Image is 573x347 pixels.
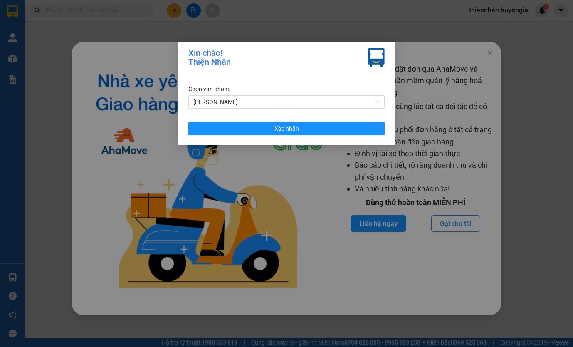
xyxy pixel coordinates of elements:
[188,122,385,135] button: Xác nhận
[274,124,299,133] span: Xác nhận
[188,48,231,67] div: Xin chào! Thiện Nhân
[368,48,385,67] img: vxr-icon
[188,84,385,94] div: Chọn văn phòng
[193,96,380,108] span: Diên Khánh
